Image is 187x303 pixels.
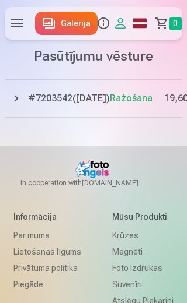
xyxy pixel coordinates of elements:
a: Galerija [35,12,98,35]
span: # 7203542 ( [DATE] ) [28,91,110,105]
a: Lietošanas līgums [13,244,81,260]
a: Suvenīri [112,276,174,293]
a: Grozs0 [150,7,183,40]
a: Par mums [13,227,81,244]
a: [DOMAIN_NAME] [82,178,167,188]
button: Info [95,7,112,40]
a: Foto izdrukas [112,260,174,276]
button: Profils [112,7,129,40]
a: Global [129,7,150,40]
h5: Mūsu produkti [112,211,174,223]
span: 0 [169,17,182,30]
a: Magnēti [112,244,174,260]
h5: Informācija [13,211,81,223]
a: Krūzes [112,227,174,244]
span: Ražošana [110,93,153,104]
button: #7203542([DATE])Ražošana19,60 € [5,79,182,118]
a: Privātuma politika [13,260,81,276]
a: Piegāde [13,276,81,293]
h1: Pasūtījumu vēsture [5,47,182,65]
span: In cooperation with [20,178,167,188]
